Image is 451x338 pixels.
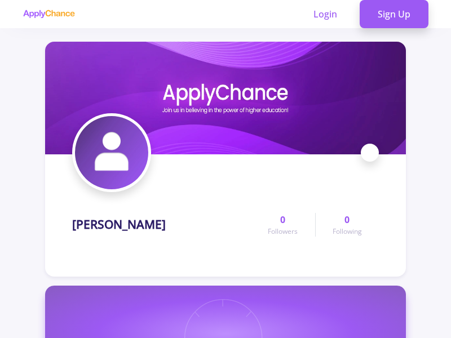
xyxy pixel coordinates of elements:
img: vahid rasaeecover image [45,42,406,154]
span: Following [333,226,362,237]
a: 0Following [315,213,379,237]
span: Followers [268,226,298,237]
a: 0Followers [251,213,315,237]
h1: [PERSON_NAME] [72,217,166,232]
img: vahid rasaeeavatar [75,116,148,189]
span: 0 [280,213,285,226]
span: 0 [344,213,350,226]
img: applychance logo text only [23,10,75,19]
